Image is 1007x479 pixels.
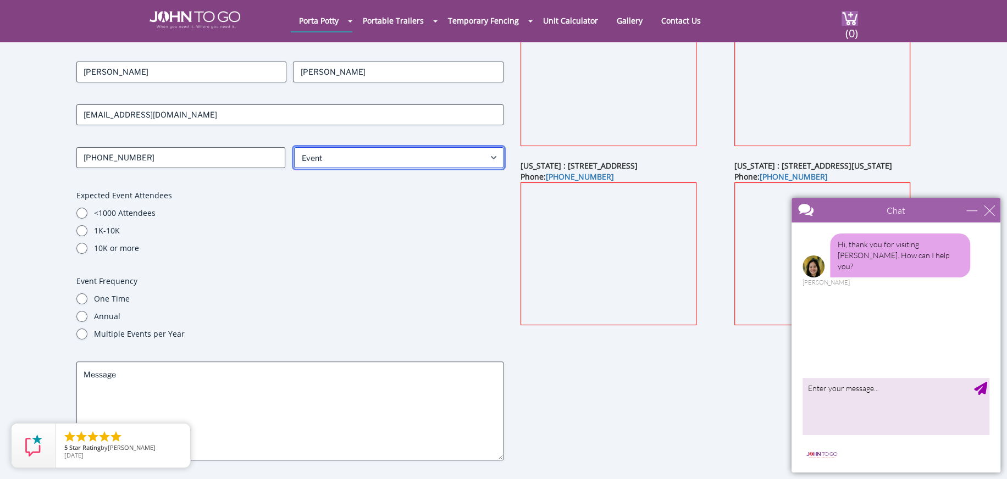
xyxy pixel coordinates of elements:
img: Review Rating [23,435,45,456]
label: 1K-10K [94,225,503,236]
b: [US_STATE] : [STREET_ADDRESS][US_STATE] [734,160,892,171]
li:  [109,430,123,443]
input: Phone [76,147,286,168]
a: Temporary Fencing [440,10,527,31]
span: (0) [845,17,858,41]
li:  [86,430,99,443]
label: Annual [94,311,503,322]
img: JOHN to go [150,11,240,29]
a: Contact Us [653,10,709,31]
b: Phone: [521,171,614,182]
label: One Time [94,293,503,304]
a: Unit Calculator [535,10,606,31]
span: Star Rating [69,443,101,452]
a: Portable Trailers [355,10,432,31]
span: [DATE] [64,451,84,459]
a: Porta Potty [291,10,347,31]
img: cart a [842,11,858,26]
li:  [98,430,111,443]
label: <1000 Attendees [94,208,503,219]
input: Email [76,104,503,125]
input: Last Name [293,62,503,82]
li:  [63,430,76,443]
legend: Expected Event Attendees [76,190,172,201]
label: Multiple Events per Year [94,328,503,339]
label: 10K or more [94,243,503,254]
span: [PERSON_NAME] [108,443,156,452]
b: Phone: [734,171,828,182]
legend: Event Frequency [76,276,137,287]
b: [US_STATE] : [STREET_ADDRESS] [521,160,638,171]
li:  [75,430,88,443]
a: Gallery [608,10,651,31]
input: First Name [76,62,287,82]
iframe: Live Chat Box [785,191,1007,479]
span: 5 [64,443,68,452]
a: [PHONE_NUMBER] [760,171,828,182]
span: by [64,444,181,452]
a: [PHONE_NUMBER] [546,171,614,182]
